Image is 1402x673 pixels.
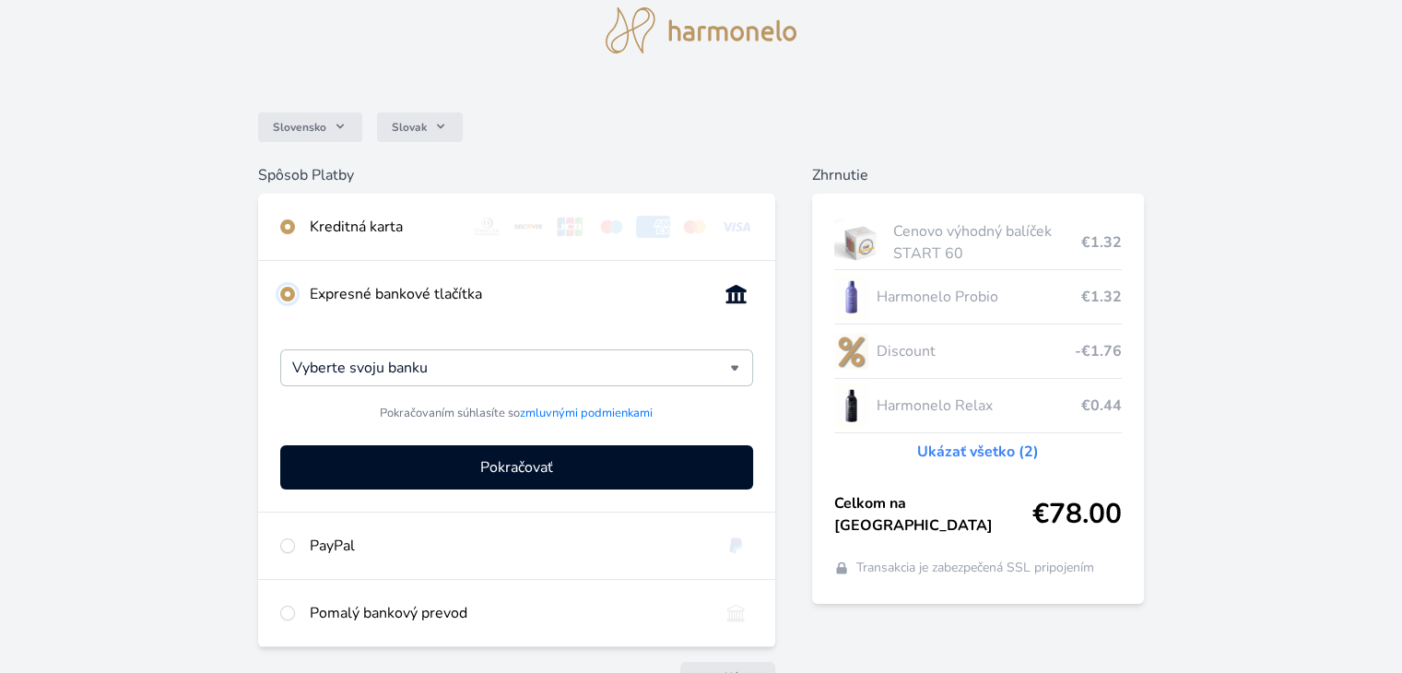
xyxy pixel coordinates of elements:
[893,220,1080,265] span: Cenovo výhodný balíček START 60
[258,164,774,186] h6: Spôsob Platby
[1081,395,1122,417] span: €0.44
[834,383,869,429] img: CLEAN_RELAX_se_stinem_x-lo.jpg
[273,120,326,135] span: Slovensko
[606,7,797,53] img: logo.svg
[292,357,729,379] input: Vyhľadávanie...
[677,216,712,238] img: mc.svg
[310,535,703,557] div: PayPal
[310,283,703,305] div: Expresné bankové tlačítka
[834,219,887,266] img: start.jpg
[876,286,1080,308] span: Harmonelo Probio
[280,445,752,490] button: Pokračovať
[719,216,753,238] img: visa.svg
[392,120,427,135] span: Slovak
[553,216,587,238] img: jcb.svg
[876,395,1080,417] span: Harmonelo Relax
[1081,286,1122,308] span: €1.32
[719,602,753,624] img: bankTransfer_IBAN.svg
[917,441,1039,463] a: Ukázať všetko (2)
[812,164,1144,186] h6: Zhrnutie
[834,328,869,374] img: discount-lo.png
[1081,231,1122,254] span: €1.32
[470,216,504,238] img: diners.svg
[1032,498,1122,531] span: €78.00
[310,602,703,624] div: Pomalý bankový prevod
[719,535,753,557] img: paypal.svg
[377,112,463,142] button: Slovak
[280,349,752,386] div: Vyberte svoju banku
[380,405,653,422] span: Pokračovaním súhlasíte so
[834,274,869,320] img: CLEAN_PROBIO_se_stinem_x-lo.jpg
[719,283,753,305] img: onlineBanking_SK.svg
[1075,340,1122,362] span: -€1.76
[636,216,670,238] img: amex.svg
[595,216,629,238] img: maestro.svg
[258,112,362,142] button: Slovensko
[512,216,546,238] img: discover.svg
[480,456,553,478] span: Pokračovať
[876,340,1074,362] span: Discount
[310,216,455,238] div: Kreditná karta
[856,559,1094,577] span: Transakcia je zabezpečená SSL pripojením
[520,405,653,421] a: zmluvnými podmienkami
[834,492,1032,537] span: Celkom na [GEOGRAPHIC_DATA]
